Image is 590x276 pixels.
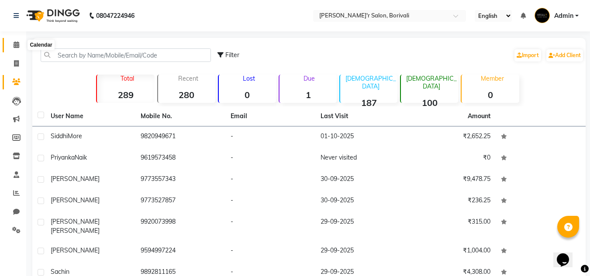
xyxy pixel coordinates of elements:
[465,75,519,82] p: Member
[315,212,405,241] td: 29-09-2025
[100,75,154,82] p: Total
[340,97,397,108] strong: 187
[135,169,225,191] td: 9773557343
[315,191,405,212] td: 30-09-2025
[315,169,405,191] td: 30-09-2025
[68,132,82,140] span: More
[22,3,82,28] img: logo
[135,126,225,148] td: 9820949671
[51,153,75,161] span: Priyanka
[514,49,541,61] a: Import
[281,75,337,82] p: Due
[51,132,68,140] span: Siddhi
[406,169,496,191] td: ₹9,478.75
[225,241,315,262] td: -
[225,191,315,212] td: -
[406,126,496,148] td: ₹2,652.25
[162,75,215,82] p: Recent
[406,212,496,241] td: ₹315.00
[135,212,225,241] td: 9920073998
[406,241,496,262] td: ₹1,004.00
[225,51,239,59] span: Filter
[158,89,215,100] strong: 280
[406,191,496,212] td: ₹236.25
[404,75,458,90] p: [DEMOGRAPHIC_DATA]
[51,218,100,225] span: [PERSON_NAME]
[315,106,405,126] th: Last Visit
[51,246,100,254] span: [PERSON_NAME]
[225,212,315,241] td: -
[315,148,405,169] td: Never visited
[135,191,225,212] td: 9773527857
[135,241,225,262] td: 9594997224
[41,48,211,62] input: Search by Name/Mobile/Email/Code
[546,49,583,61] a: Add Client
[462,106,496,126] th: Amount
[553,241,581,267] iframe: chat widget
[135,106,225,126] th: Mobile No.
[401,97,458,108] strong: 100
[219,89,276,100] strong: 0
[315,241,405,262] td: 29-09-2025
[315,126,405,148] td: 01-10-2025
[225,106,315,126] th: Email
[51,175,100,183] span: [PERSON_NAME]
[406,148,496,169] td: ₹0
[225,148,315,169] td: -
[222,75,276,82] p: Lost
[462,89,519,100] strong: 0
[225,126,315,148] td: -
[554,11,573,20] span: Admin
[96,3,135,28] b: 08047224946
[135,148,225,169] td: 9619573458
[28,40,54,50] div: Calendar
[344,75,397,90] p: [DEMOGRAPHIC_DATA]
[51,196,100,204] span: [PERSON_NAME]
[51,227,100,235] span: [PERSON_NAME]
[225,169,315,191] td: -
[45,106,135,126] th: User Name
[75,153,87,161] span: Naik
[535,8,550,23] img: Admin
[279,89,337,100] strong: 1
[51,268,69,276] span: Sachin
[97,89,154,100] strong: 289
